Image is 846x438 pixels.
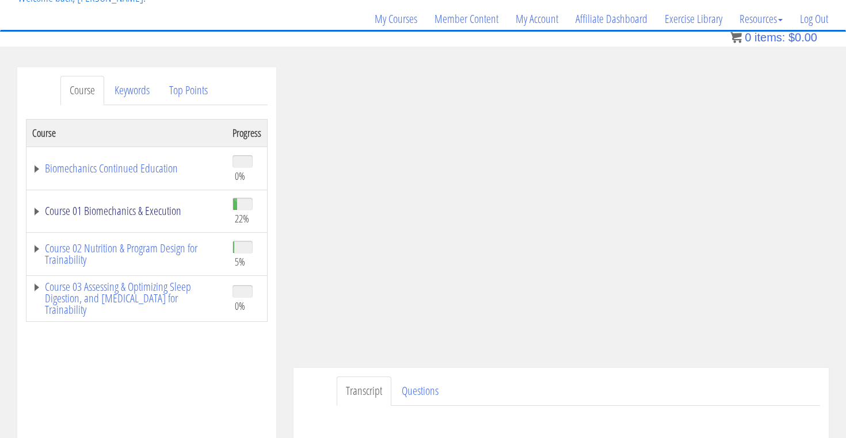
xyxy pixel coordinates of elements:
span: 0% [235,299,245,312]
span: 0 [745,31,751,44]
a: Biomechanics Continued Education [32,163,221,174]
a: 0 items: $0.00 [730,31,817,44]
a: Course 02 Nutrition & Program Design for Trainability [32,243,221,266]
th: Progress [227,119,268,147]
a: Course 01 Biomechanics & Execution [32,205,221,217]
img: icon11.png [730,32,742,43]
a: Course 03 Assessing & Optimizing Sleep Digestion, and [MEDICAL_DATA] for Trainability [32,281,221,316]
th: Course [26,119,227,147]
span: 5% [235,255,245,268]
a: Keywords [105,76,159,105]
span: 22% [235,212,249,225]
bdi: 0.00 [788,31,817,44]
a: Transcript [337,376,391,406]
a: Top Points [160,76,217,105]
a: Course [60,76,104,105]
span: items: [754,31,785,44]
a: Questions [392,376,448,406]
span: 0% [235,170,245,182]
span: $ [788,31,795,44]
